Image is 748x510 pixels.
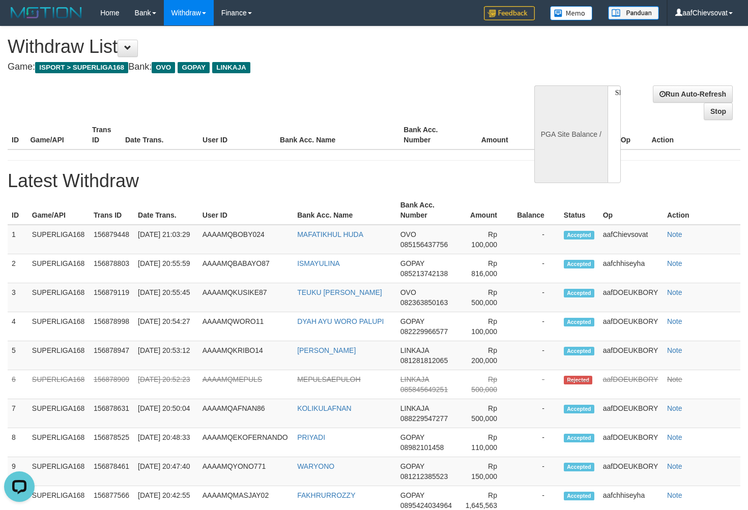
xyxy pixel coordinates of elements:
span: Accepted [564,260,594,268]
span: LINKAJA [400,346,429,354]
span: Accepted [564,318,594,326]
span: GOPAY [400,317,424,325]
span: 081212385523 [400,472,448,481]
td: Rp 500,000 [456,370,512,399]
div: PGA Site Balance / [534,85,608,183]
td: 7 [8,399,28,428]
a: Note [667,433,682,441]
td: Rp 100,000 [456,225,512,254]
td: 9 [8,457,28,486]
th: Action [663,196,740,225]
td: Rp 500,000 [456,283,512,312]
th: ID [8,196,28,225]
td: aafDOEUKBORY [599,341,663,370]
td: - [512,341,560,370]
span: GOPAY [400,462,424,470]
td: Rp 100,000 [456,312,512,341]
a: Run Auto-Refresh [653,85,733,103]
td: aafDOEUKBORY [599,370,663,399]
a: PRIYADI [297,433,325,441]
td: [DATE] 20:54:27 [134,312,198,341]
td: Rp 150,000 [456,457,512,486]
td: AAAAMQAFNAN86 [198,399,293,428]
td: Rp 816,000 [456,254,512,283]
a: Note [667,346,682,354]
img: MOTION_logo.png [8,5,85,20]
th: Game/API [26,121,88,149]
td: AAAAMQWORO11 [198,312,293,341]
td: 156878803 [90,254,134,283]
th: Bank Acc. Number [396,196,457,225]
th: User ID [198,196,293,225]
td: AAAAMQBABAYO87 [198,254,293,283]
td: 5 [8,341,28,370]
a: Note [667,404,682,412]
a: Note [667,288,682,296]
span: Accepted [564,405,594,413]
img: Button%20Memo.svg [550,6,593,20]
a: Note [667,491,682,499]
a: Note [667,230,682,238]
span: LINKAJA [400,375,429,383]
td: [DATE] 21:03:29 [134,225,198,254]
td: 2 [8,254,28,283]
td: AAAAMQYONO771 [198,457,293,486]
th: Balance [512,196,560,225]
td: AAAAMQKRIBO14 [198,341,293,370]
td: aafchhiseyha [599,254,663,283]
span: Accepted [564,492,594,500]
td: 1 [8,225,28,254]
a: [PERSON_NAME] [297,346,356,354]
td: AAAAMQEKOFERNANDO [198,428,293,457]
span: Accepted [564,434,594,442]
span: ISPORT > SUPERLIGA168 [35,62,128,73]
td: aafDOEUKBORY [599,428,663,457]
h4: Game: Bank: [8,62,488,72]
a: Note [667,375,682,383]
td: SUPERLIGA168 [28,225,90,254]
td: Rp 200,000 [456,341,512,370]
td: 156878909 [90,370,134,399]
td: aafDOEUKBORY [599,399,663,428]
span: GOPAY [400,433,424,441]
td: aafDOEUKBORY [599,312,663,341]
td: - [512,428,560,457]
a: ISMAYULINA [297,259,340,267]
td: aafDOEUKBORY [599,457,663,486]
td: SUPERLIGA168 [28,457,90,486]
td: [DATE] 20:53:12 [134,341,198,370]
td: SUPERLIGA168 [28,254,90,283]
span: 088229547277 [400,414,448,423]
th: Bank Acc. Name [276,121,399,149]
span: 081281812065 [400,356,448,365]
td: [DATE] 20:52:23 [134,370,198,399]
td: [DATE] 20:55:59 [134,254,198,283]
td: 156878998 [90,312,134,341]
td: aafDOEUKBORY [599,283,663,312]
td: 3 [8,283,28,312]
td: SUPERLIGA168 [28,312,90,341]
img: panduan.png [608,6,659,20]
th: Game/API [28,196,90,225]
td: AAAAMQMEPULS [198,370,293,399]
th: Amount [456,196,512,225]
span: Accepted [564,289,594,297]
td: aafChievsovat [599,225,663,254]
span: Accepted [564,463,594,471]
span: Accepted [564,231,594,239]
td: 8 [8,428,28,457]
th: Amount [462,121,524,149]
span: OVO [400,230,416,238]
h1: Latest Withdraw [8,171,740,191]
span: GOPAY [400,491,424,499]
th: Bank Acc. Name [293,196,396,225]
td: SUPERLIGA168 [28,399,90,428]
td: 6 [8,370,28,399]
td: AAAAMQBOBY024 [198,225,293,254]
span: Accepted [564,347,594,355]
td: 156879448 [90,225,134,254]
span: 085845649251 [400,385,448,394]
span: 08982101458 [400,443,444,452]
th: Date Trans. [134,196,198,225]
span: GOPAY [400,259,424,267]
